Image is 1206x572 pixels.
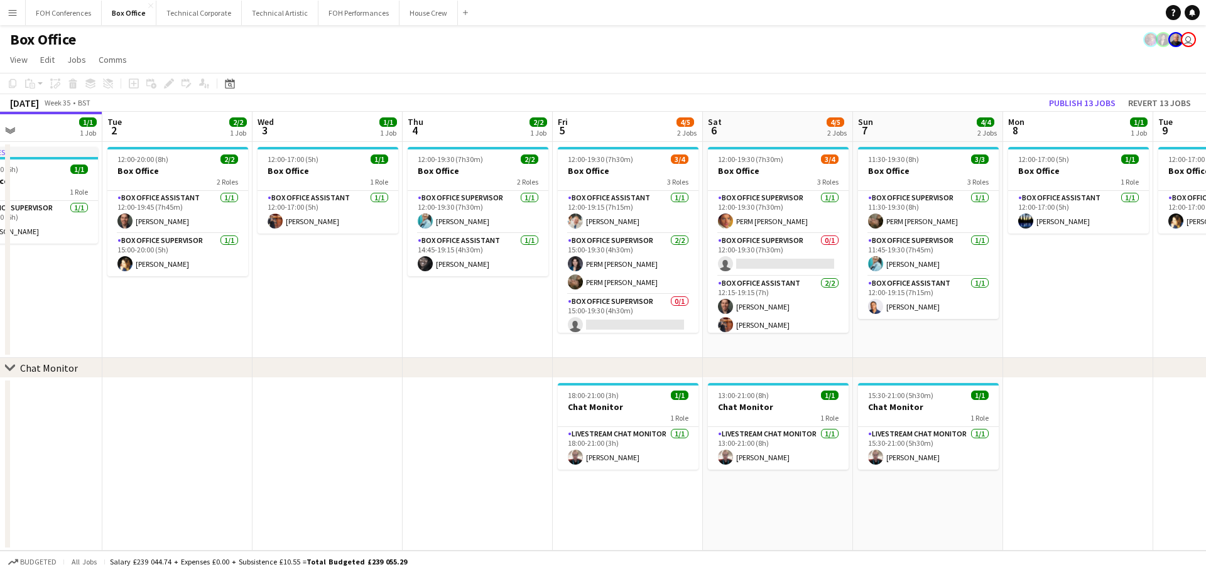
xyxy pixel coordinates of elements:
[110,557,407,566] div: Salary £239 044.74 + Expenses £0.00 + Subsistence £10.55 =
[69,557,99,566] span: All jobs
[102,1,156,25] button: Box Office
[242,1,318,25] button: Technical Artistic
[399,1,458,25] button: House Crew
[35,51,60,68] a: Edit
[41,98,73,107] span: Week 35
[67,54,86,65] span: Jobs
[10,97,39,109] div: [DATE]
[62,51,91,68] a: Jobs
[1044,95,1121,111] button: Publish 13 jobs
[94,51,132,68] a: Comms
[40,54,55,65] span: Edit
[1168,32,1183,47] app-user-avatar: PERM Chris Nye
[99,54,127,65] span: Comms
[20,558,57,566] span: Budgeted
[5,51,33,68] a: View
[1143,32,1158,47] app-user-avatar: Frazer Mclean
[78,98,90,107] div: BST
[156,1,242,25] button: Technical Corporate
[1181,32,1196,47] app-user-avatar: Millie Haldane
[1123,95,1196,111] button: Revert 13 jobs
[318,1,399,25] button: FOH Performances
[26,1,102,25] button: FOH Conferences
[10,30,76,49] h1: Box Office
[6,555,58,569] button: Budgeted
[1156,32,1171,47] app-user-avatar: Lexi Clare
[10,54,28,65] span: View
[20,362,78,374] div: Chat Monitor
[307,557,407,566] span: Total Budgeted £239 055.29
